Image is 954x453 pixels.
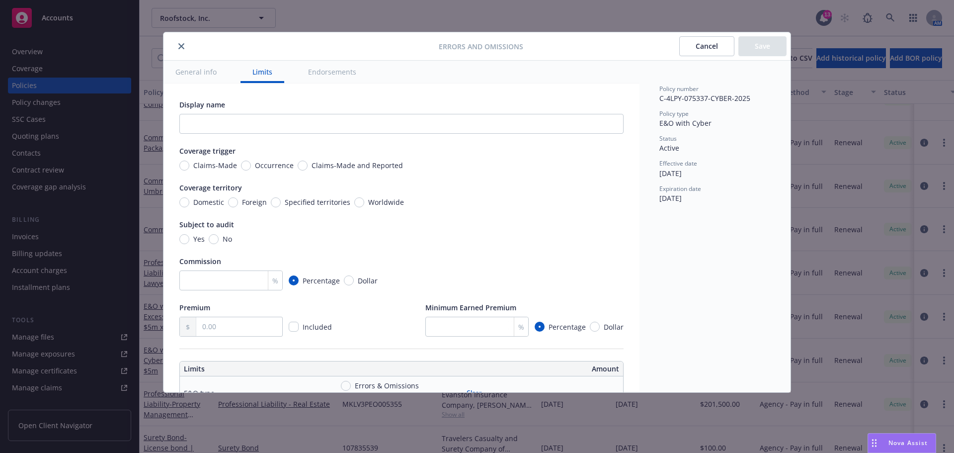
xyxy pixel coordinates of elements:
span: Effective date [659,159,697,168]
input: Claims-Made [179,161,189,171]
span: Included [303,322,332,332]
input: Specified territories [271,197,281,207]
span: Policy type [659,109,689,118]
span: Status [659,134,677,143]
input: Dollar [344,275,354,285]
span: Percentage [549,322,586,332]
span: E&O with Cyber [659,118,712,128]
span: Occurrence [255,160,294,171]
span: Minimum Earned Premium [425,303,516,312]
span: Nova Assist [888,439,928,447]
div: Drag to move [868,434,880,453]
th: Limits [180,362,357,376]
span: Claims-Made [193,160,237,171]
span: % [518,322,524,332]
input: Occurrence [241,161,251,171]
button: Endorsements [296,61,368,83]
span: Dollar [358,275,378,286]
span: Commission [179,257,221,266]
span: C-4LPY-075337-CYBER-2025 [659,93,750,103]
button: Clear [461,386,487,400]
input: 0.00 [196,317,282,336]
span: Display name [179,100,225,109]
input: Yes [179,234,189,244]
input: Errors & Omissions [341,381,351,391]
button: Nova Assist [868,433,936,453]
input: Domestic [179,197,189,207]
button: close [175,40,187,52]
input: Percentage [289,275,299,285]
input: Dollar [590,322,600,332]
span: Active [659,143,679,153]
span: Claims-Made and Reported [312,160,403,171]
span: Premium [179,303,210,312]
span: Errors & Omissions [355,380,419,391]
th: Amount [406,362,623,376]
span: Coverage trigger [179,146,236,156]
span: Coverage territory [179,183,242,192]
span: Percentage [303,275,340,286]
input: Claims-Made and Reported [298,161,308,171]
span: Domestic [193,197,224,207]
span: Errors and Omissions [439,41,523,52]
span: Policy number [659,85,699,93]
input: Foreign [228,197,238,207]
span: [DATE] [659,193,682,203]
input: Percentage [535,322,545,332]
span: Subject to audit [179,220,234,229]
span: Foreign [242,197,267,207]
button: Cancel [679,36,734,56]
span: Worldwide [368,197,404,207]
span: Specified territories [285,197,350,207]
div: E&O type [184,388,215,398]
input: Worldwide [354,197,364,207]
span: % [272,275,278,286]
span: No [223,234,232,244]
span: Dollar [604,322,624,332]
span: Expiration date [659,184,701,193]
span: [DATE] [659,169,682,178]
span: Yes [193,234,205,244]
button: Limits [240,61,284,83]
input: No [209,234,219,244]
button: General info [163,61,229,83]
